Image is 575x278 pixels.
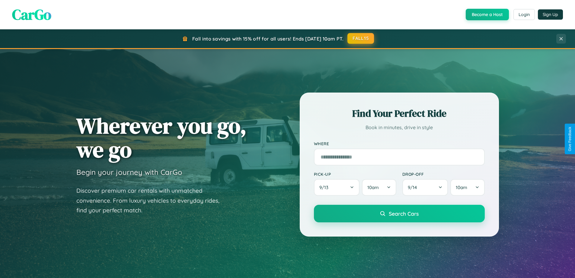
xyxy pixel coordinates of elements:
p: Discover premium car rentals with unmatched convenience. From luxury vehicles to everyday rides, ... [76,186,227,215]
button: Search Cars [314,205,485,222]
div: Give Feedback [568,127,572,151]
button: Become a Host [466,9,509,20]
button: 10am [362,179,396,196]
button: Login [513,9,535,20]
button: 9/13 [314,179,360,196]
span: CarGo [12,5,51,25]
h2: Find Your Perfect Ride [314,107,485,120]
button: 9/14 [402,179,448,196]
h1: Wherever you go, we go [76,114,247,162]
button: Sign Up [538,9,563,20]
label: Where [314,141,485,146]
span: 9 / 13 [319,185,331,190]
label: Pick-up [314,172,396,177]
span: Fall into savings with 15% off for all users! Ends [DATE] 10am PT. [192,36,343,42]
button: FALL15 [347,33,374,44]
span: 10am [367,185,379,190]
button: 10am [450,179,484,196]
span: 10am [456,185,467,190]
span: Search Cars [389,210,419,217]
p: Book in minutes, drive in style [314,123,485,132]
span: 9 / 14 [408,185,420,190]
label: Drop-off [402,172,485,177]
h3: Begin your journey with CarGo [76,168,182,177]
